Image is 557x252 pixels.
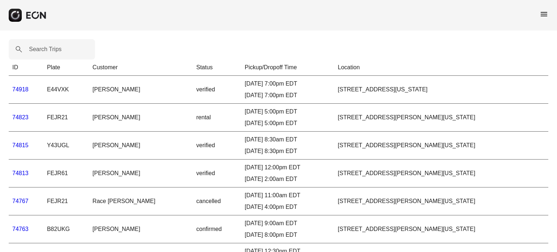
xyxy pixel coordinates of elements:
[245,147,331,156] div: [DATE] 8:30pm EDT
[193,132,241,160] td: verified
[245,107,331,116] div: [DATE] 5:00pm EDT
[89,160,193,187] td: [PERSON_NAME]
[89,132,193,160] td: [PERSON_NAME]
[43,215,89,243] td: B82UKG
[9,59,43,76] th: ID
[193,76,241,104] td: verified
[334,160,548,187] td: [STREET_ADDRESS][PERSON_NAME][US_STATE]
[193,59,241,76] th: Status
[193,215,241,243] td: confirmed
[334,215,548,243] td: [STREET_ADDRESS][PERSON_NAME][US_STATE]
[43,76,89,104] td: E44VXK
[12,86,29,92] a: 74918
[43,59,89,76] th: Plate
[12,114,29,120] a: 74823
[43,187,89,215] td: FEJR21
[89,59,193,76] th: Customer
[29,45,62,54] label: Search Trips
[245,231,331,239] div: [DATE] 8:00pm EDT
[245,219,331,228] div: [DATE] 9:00am EDT
[43,160,89,187] td: FEJR61
[245,135,331,144] div: [DATE] 8:30am EDT
[89,76,193,104] td: [PERSON_NAME]
[89,104,193,132] td: [PERSON_NAME]
[43,104,89,132] td: FEJR21
[334,59,548,76] th: Location
[89,187,193,215] td: Race [PERSON_NAME]
[245,79,331,88] div: [DATE] 7:00pm EDT
[12,170,29,176] a: 74813
[334,187,548,215] td: [STREET_ADDRESS][PERSON_NAME][US_STATE]
[12,142,29,148] a: 74815
[334,132,548,160] td: [STREET_ADDRESS][PERSON_NAME][US_STATE]
[245,203,331,211] div: [DATE] 4:00pm EDT
[43,132,89,160] td: Y43UGL
[193,104,241,132] td: rental
[89,215,193,243] td: [PERSON_NAME]
[12,198,29,204] a: 74767
[245,163,331,172] div: [DATE] 12:00pm EDT
[12,226,29,232] a: 74763
[241,59,334,76] th: Pickup/Dropoff Time
[334,104,548,132] td: [STREET_ADDRESS][PERSON_NAME][US_STATE]
[245,175,331,183] div: [DATE] 2:00am EDT
[245,119,331,128] div: [DATE] 5:00pm EDT
[245,91,331,100] div: [DATE] 7:00pm EDT
[193,187,241,215] td: cancelled
[540,10,548,18] span: menu
[245,191,331,200] div: [DATE] 11:00am EDT
[193,160,241,187] td: verified
[334,76,548,104] td: [STREET_ADDRESS][US_STATE]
